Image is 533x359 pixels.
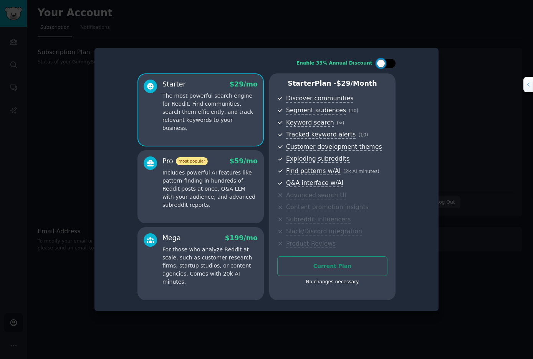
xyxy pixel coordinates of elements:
span: $ 59 /mo [230,157,258,165]
span: Q&A interface w/AI [286,179,343,187]
span: Content promotion insights [286,203,369,211]
p: For those who analyze Reddit at scale, such as customer research firms, startup studios, or conte... [162,246,258,286]
span: ( ∞ ) [337,120,344,126]
span: $ 29 /mo [230,80,258,88]
span: Product Reviews [286,240,336,248]
span: Keyword search [286,119,334,127]
span: Subreddit influencers [286,216,351,224]
div: No changes necessary [277,279,387,286]
span: ( 10 ) [349,108,358,113]
span: Discover communities [286,95,353,103]
span: Segment audiences [286,106,346,115]
div: Mega [162,233,181,243]
span: Slack/Discord integration [286,228,362,236]
span: most popular [176,157,208,165]
div: Pro [162,156,208,166]
p: The most powerful search engine for Reddit. Find communities, search them efficiently, and track ... [162,92,258,132]
span: ( 10 ) [358,132,368,138]
p: Includes powerful AI features like pattern-finding in hundreds of Reddit posts at once, Q&A LLM w... [162,169,258,209]
span: Exploding subreddits [286,155,349,163]
span: ( 2k AI minutes ) [343,169,379,174]
span: $ 29 /month [336,80,377,87]
span: Customer development themes [286,143,382,151]
div: Starter [162,80,186,89]
div: Enable 33% Annual Discount [296,60,372,67]
span: Find patterns w/AI [286,167,341,175]
span: Tracked keyword alerts [286,131,356,139]
p: Starter Plan - [277,79,387,88]
span: $ 199 /mo [225,234,258,242]
span: Advanced search UI [286,191,346,199]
